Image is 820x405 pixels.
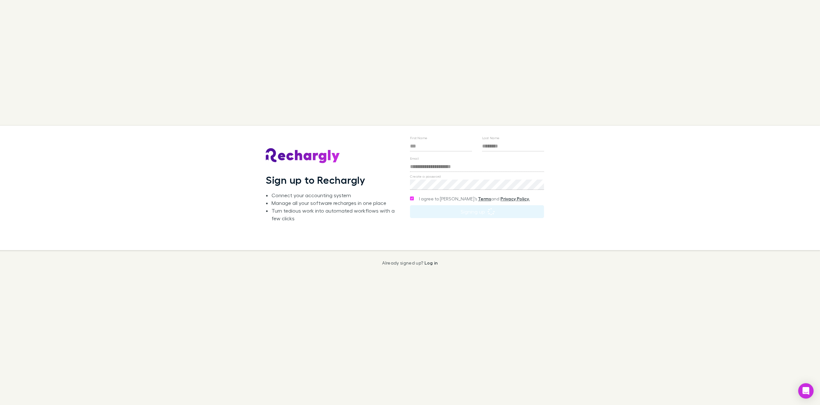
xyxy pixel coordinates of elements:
div: Open Intercom Messenger [798,383,814,399]
h1: Sign up to Rechargly [266,174,365,186]
li: Turn tedious work into automated workflows with a few clicks [272,207,400,222]
a: Log in [424,260,438,266]
a: Terms [478,196,491,201]
label: Email [410,156,419,161]
span: I agree to [PERSON_NAME]’s and [419,196,530,202]
label: Create a password [410,174,441,179]
img: Rechargly's Logo [266,148,340,164]
button: Signing up [410,205,544,218]
p: Already signed up? [382,260,438,266]
li: Connect your accounting system [272,191,400,199]
label: First Name [410,135,428,140]
label: Last Name [482,135,500,140]
a: Privacy Policy. [500,196,530,201]
li: Manage all your software recharges in one place [272,199,400,207]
